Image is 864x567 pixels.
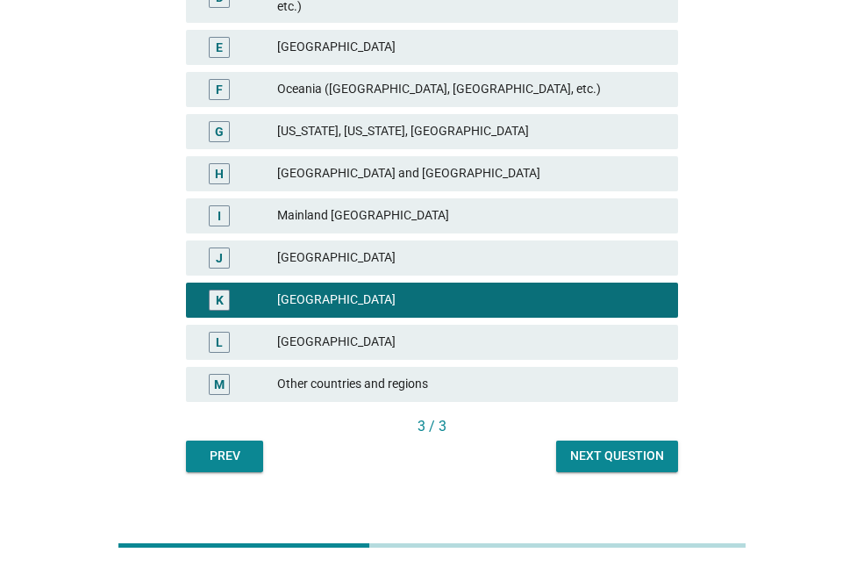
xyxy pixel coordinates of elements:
[216,333,223,351] div: L
[218,206,221,225] div: I
[200,447,249,465] div: Prev
[277,248,664,269] div: [GEOGRAPHIC_DATA]
[216,38,223,56] div: E
[215,122,224,140] div: G
[277,79,664,100] div: Oceania ([GEOGRAPHIC_DATA], [GEOGRAPHIC_DATA], etc.)
[214,375,225,393] div: M
[216,291,224,309] div: K
[216,248,223,267] div: J
[186,441,263,472] button: Prev
[277,332,664,353] div: [GEOGRAPHIC_DATA]
[216,80,223,98] div: F
[277,121,664,142] div: [US_STATE], [US_STATE], [GEOGRAPHIC_DATA]
[277,290,664,311] div: [GEOGRAPHIC_DATA]
[570,447,664,465] div: Next question
[556,441,678,472] button: Next question
[277,205,664,226] div: Mainland [GEOGRAPHIC_DATA]
[277,374,664,395] div: Other countries and regions
[186,416,678,437] div: 3 / 3
[277,163,664,184] div: [GEOGRAPHIC_DATA] and [GEOGRAPHIC_DATA]
[277,37,664,58] div: [GEOGRAPHIC_DATA]
[215,164,224,183] div: H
